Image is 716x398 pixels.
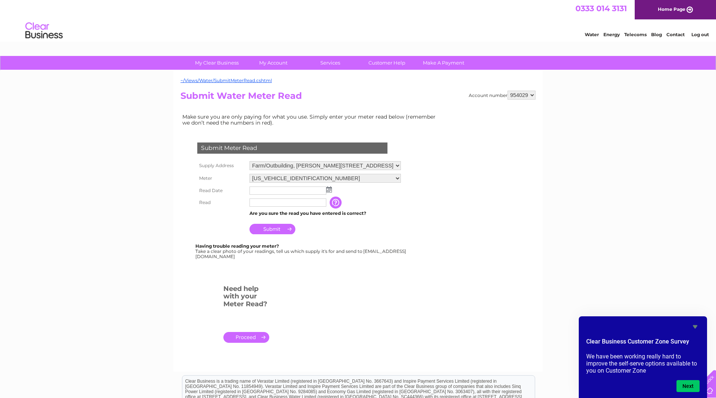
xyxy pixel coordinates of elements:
[195,185,248,197] th: Read Date
[356,56,418,70] a: Customer Help
[223,283,269,312] h3: Need help with your Meter Read?
[182,4,535,36] div: Clear Business is a trading name of Verastar Limited (registered in [GEOGRAPHIC_DATA] No. 3667643...
[586,337,700,350] h2: Clear Business Customer Zone Survey
[603,32,620,37] a: Energy
[186,56,248,70] a: My Clear Business
[243,56,304,70] a: My Account
[666,32,685,37] a: Contact
[180,91,536,105] h2: Submit Water Meter Read
[25,19,63,42] img: logo.png
[330,197,343,209] input: Information
[676,380,700,392] button: Next question
[575,4,627,13] a: 0333 014 3131
[299,56,361,70] a: Services
[195,244,407,259] div: Take a clear photo of your readings, tell us which supply it's for and send to [EMAIL_ADDRESS][DO...
[195,197,248,209] th: Read
[651,32,662,37] a: Blog
[249,224,295,234] input: Submit
[195,243,279,249] b: Having trouble reading your meter?
[197,142,387,154] div: Submit Meter Read
[180,112,442,128] td: Make sure you are only paying for what you use. Simply enter your meter read below (remember we d...
[691,32,709,37] a: Log out
[180,78,272,83] a: ~/Views/Water/SubmitMeterRead.cshtml
[223,332,269,343] a: .
[586,322,700,392] div: Clear Business Customer Zone Survey
[195,159,248,172] th: Supply Address
[624,32,647,37] a: Telecoms
[413,56,474,70] a: Make A Payment
[691,322,700,331] button: Hide survey
[586,353,700,374] p: We have been working really hard to improve the self-serve options available to you on Customer Zone
[326,187,332,192] img: ...
[469,91,536,100] div: Account number
[585,32,599,37] a: Water
[248,209,403,218] td: Are you sure the read you have entered is correct?
[195,172,248,185] th: Meter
